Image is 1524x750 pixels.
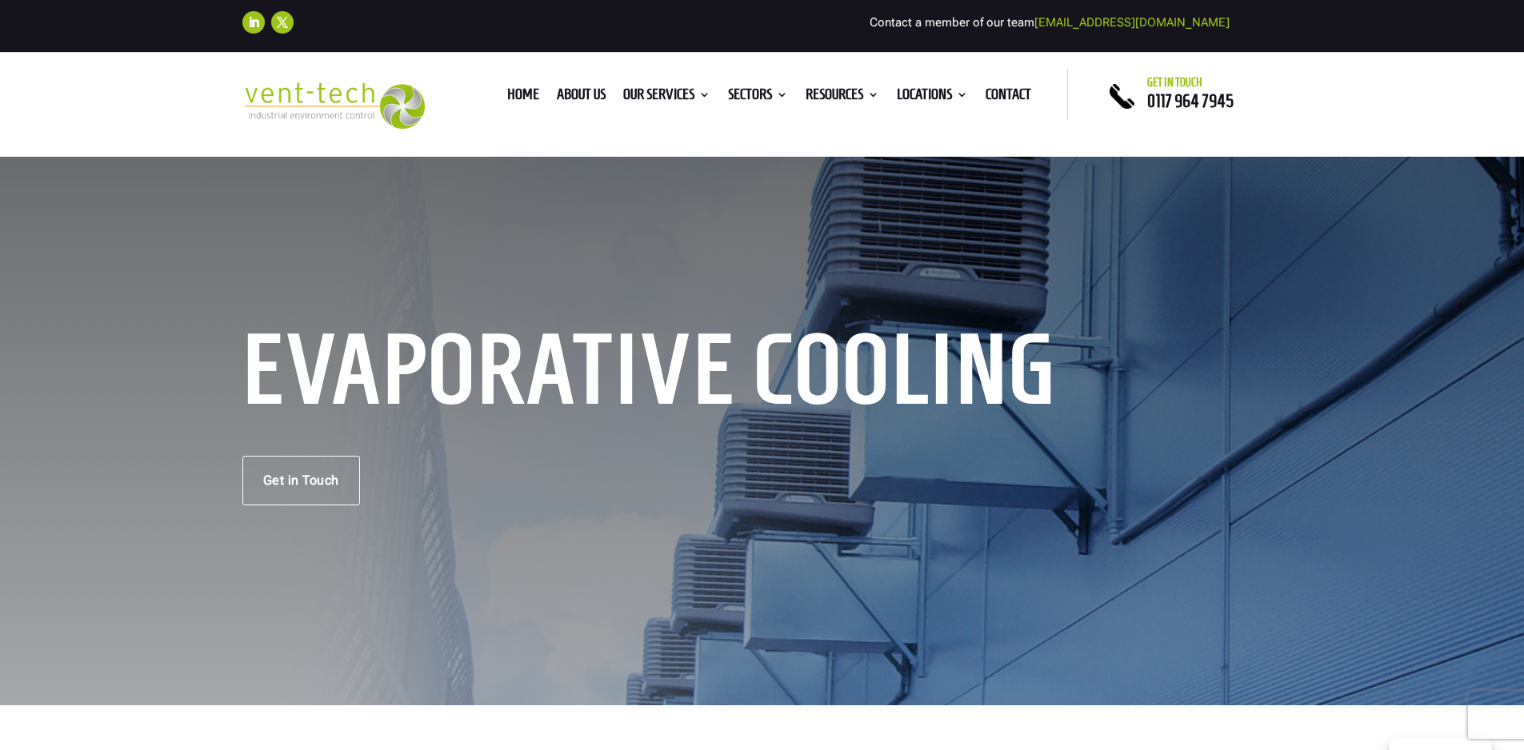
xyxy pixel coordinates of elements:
[507,89,539,106] a: Home
[870,15,1230,30] span: Contact a member of our team
[897,89,968,106] a: Locations
[1147,91,1234,110] a: 0117 964 7945
[1147,76,1202,89] span: Get in touch
[728,89,788,106] a: Sectors
[271,11,294,34] a: Follow on X
[557,89,606,106] a: About us
[623,89,710,106] a: Our Services
[986,89,1031,106] a: Contact
[806,89,879,106] a: Resources
[1034,15,1230,30] a: [EMAIL_ADDRESS][DOMAIN_NAME]
[242,82,426,130] img: 2023-09-27T08_35_16.549ZVENT-TECH---Clear-background
[242,11,265,34] a: Follow on LinkedIn
[242,456,360,505] a: Get in Touch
